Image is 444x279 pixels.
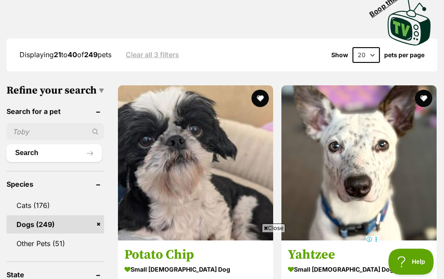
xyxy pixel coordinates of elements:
iframe: Advertisement [64,236,380,275]
header: Search for a pet [7,107,104,115]
strong: 21 [54,50,61,59]
button: Search [7,144,102,162]
a: Other Pets (51) [7,234,104,253]
iframe: Help Scout Beacon - Open [388,249,435,275]
a: Cats (176) [7,196,104,214]
a: Clear all 3 filters [126,51,179,58]
img: Yahtzee - Jack Russell Terrier x Border Collie x Staffordshire Bull Terrier Dog [281,85,437,240]
span: Close [262,224,285,232]
span: Displaying to of pets [20,50,111,59]
span: Show [331,52,348,58]
header: Species [7,180,104,188]
a: Dogs (249) [7,215,104,234]
h3: Refine your search [7,84,104,97]
strong: 40 [68,50,77,59]
input: Toby [7,123,104,140]
label: pets per page [384,52,424,58]
header: State [7,271,104,279]
button: favourite [415,90,432,107]
strong: 249 [84,50,98,59]
button: favourite [251,90,269,107]
img: Potato Chip - Maltese Dog [118,85,273,240]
